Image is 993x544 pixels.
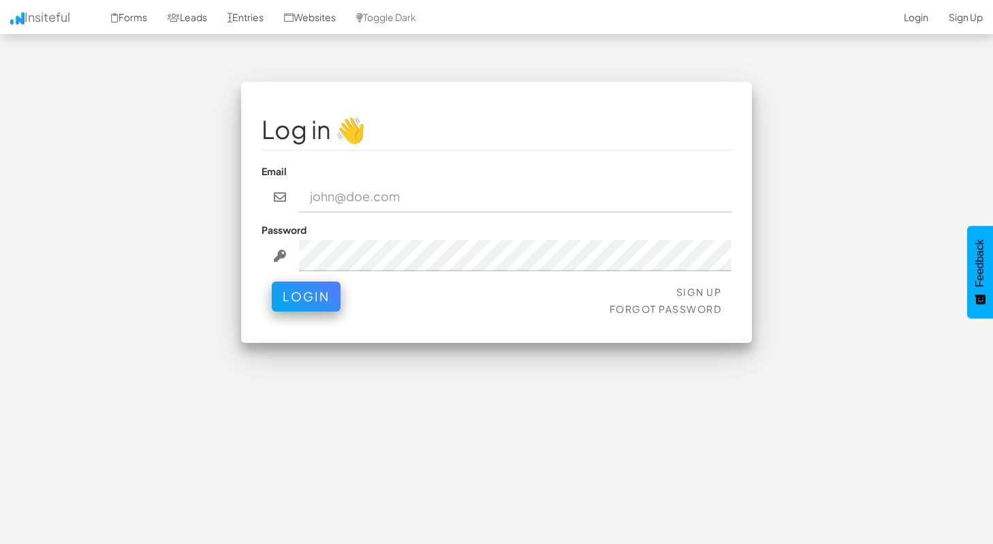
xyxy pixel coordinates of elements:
[262,223,306,237] label: Password
[974,239,986,287] span: Feedback
[262,116,731,143] h1: Log in 👋
[676,286,722,298] a: Sign Up
[610,303,722,315] a: Forgot Password
[272,282,341,312] button: Login
[967,226,993,318] button: Feedback - Show survey
[262,164,287,178] label: Email
[10,12,25,25] img: icon.png
[299,181,732,213] input: john@doe.com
